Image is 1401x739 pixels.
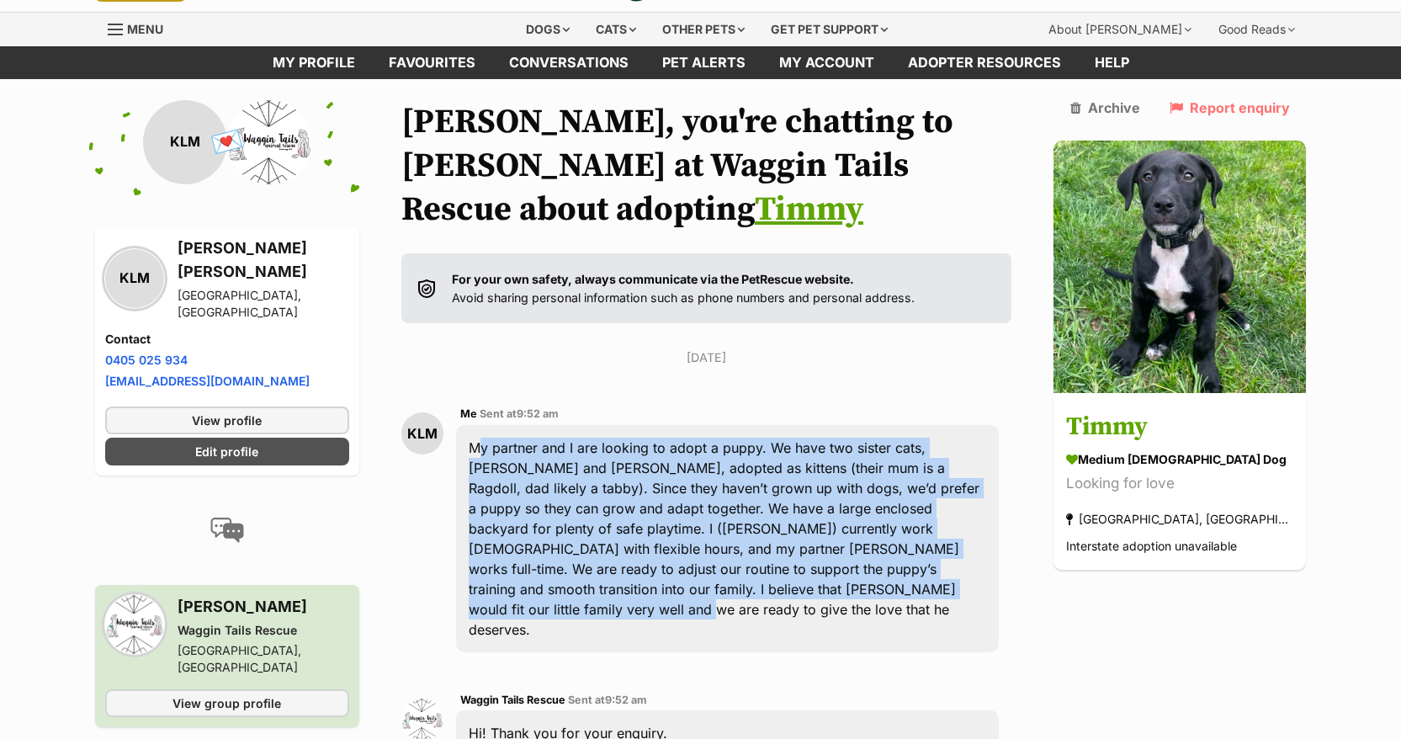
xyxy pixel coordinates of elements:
a: Timmy [755,189,863,231]
a: Favourites [372,46,492,79]
a: My account [762,46,891,79]
span: 💌 [208,124,246,160]
a: Report enquiry [1170,100,1290,115]
div: [GEOGRAPHIC_DATA], [GEOGRAPHIC_DATA] [1066,508,1293,530]
div: Other pets [650,13,756,46]
a: View profile [105,407,349,434]
div: Good Reads [1207,13,1307,46]
div: About [PERSON_NAME] [1037,13,1203,46]
p: [DATE] [401,348,1012,366]
a: conversations [492,46,645,79]
img: conversation-icon-4a6f8262b818ee0b60e3300018af0b2d0b884aa5de6e9bcb8d3d4eeb1a70a7c4.svg [210,518,244,543]
a: Pet alerts [645,46,762,79]
div: medium [DEMOGRAPHIC_DATA] Dog [1066,450,1293,468]
span: 9:52 am [605,694,647,706]
span: Me [460,407,477,420]
h3: Timmy [1066,408,1293,446]
h1: [PERSON_NAME], you're chatting to [PERSON_NAME] at Waggin Tails Rescue about adopting [401,100,1012,231]
span: Sent at [568,694,647,706]
a: Edit profile [105,438,349,465]
a: Adopter resources [891,46,1078,79]
div: Get pet support [759,13,900,46]
span: Interstate adoption unavailable [1066,539,1237,553]
div: [GEOGRAPHIC_DATA], [GEOGRAPHIC_DATA] [178,642,349,676]
span: 9:52 am [517,407,559,420]
a: My profile [256,46,372,79]
a: View group profile [105,689,349,717]
img: Waggin Tails Rescue profile pic [105,595,164,654]
p: Avoid sharing personal information such as phone numbers and personal address. [452,270,915,306]
div: Dogs [514,13,581,46]
img: Waggin Tails Rescue profile pic [227,100,311,184]
span: Menu [127,22,163,36]
img: Timmy [1053,141,1306,393]
div: KLM [143,100,227,184]
div: Looking for love [1066,472,1293,495]
a: 0405 025 934 [105,353,188,367]
div: My partner and I are looking to adopt a puppy. We have two sister cats, [PERSON_NAME] and [PERSON... [456,425,1000,652]
div: [GEOGRAPHIC_DATA], [GEOGRAPHIC_DATA] [178,287,349,321]
a: Timmy medium [DEMOGRAPHIC_DATA] Dog Looking for love [GEOGRAPHIC_DATA], [GEOGRAPHIC_DATA] Interst... [1053,396,1306,570]
span: View group profile [172,694,281,712]
div: Cats [584,13,648,46]
a: [EMAIL_ADDRESS][DOMAIN_NAME] [105,374,310,388]
span: Edit profile [195,443,258,460]
strong: For your own safety, always communicate via the PetRescue website. [452,272,854,286]
div: KLM [401,412,443,455]
a: Archive [1070,100,1140,115]
h4: Contact [105,331,349,348]
div: Waggin Tails Rescue [178,622,349,639]
h3: [PERSON_NAME] [PERSON_NAME] [178,237,349,284]
h3: [PERSON_NAME] [178,595,349,619]
span: View profile [192,412,262,429]
div: KLM [105,249,164,308]
a: Help [1078,46,1146,79]
span: Waggin Tails Rescue [460,694,565,706]
a: Menu [108,13,175,43]
span: Sent at [480,407,559,420]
